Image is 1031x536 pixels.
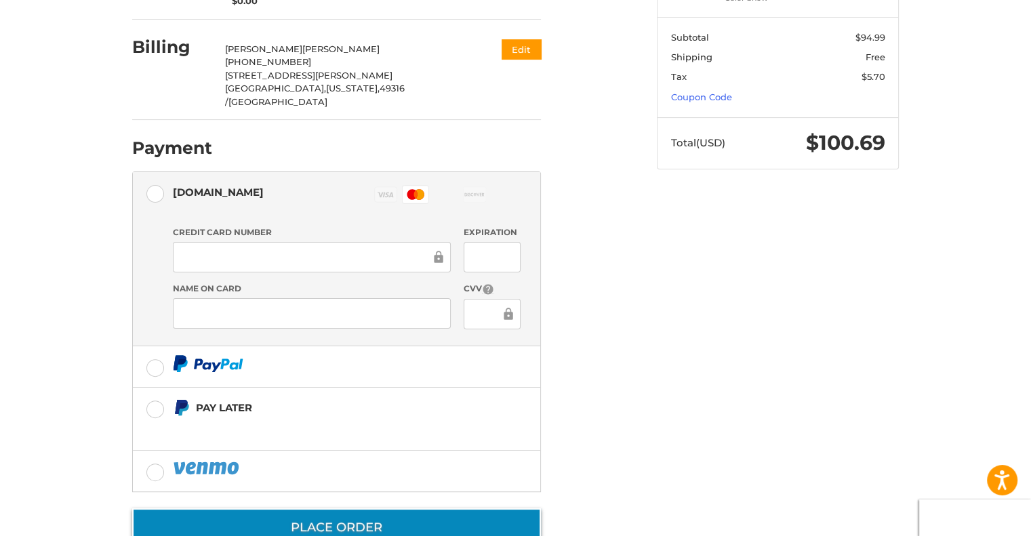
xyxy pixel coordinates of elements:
[464,283,520,295] label: CVV
[225,83,326,94] span: [GEOGRAPHIC_DATA],
[502,39,541,59] button: Edit
[132,37,211,58] h2: Billing
[173,399,190,416] img: Pay Later icon
[464,226,520,239] label: Expiration
[866,51,885,62] span: Free
[225,56,311,67] span: [PHONE_NUMBER]
[173,181,264,203] div: [DOMAIN_NAME]
[225,83,405,107] span: 49316 /
[671,32,709,43] span: Subtotal
[326,83,380,94] span: [US_STATE],
[173,283,451,295] label: Name on Card
[671,51,712,62] span: Shipping
[671,91,732,102] a: Coupon Code
[855,32,885,43] span: $94.99
[173,422,456,434] iframe: PayPal Message 1
[671,136,725,149] span: Total (USD)
[228,96,327,107] span: [GEOGRAPHIC_DATA]
[225,43,302,54] span: [PERSON_NAME]
[173,355,243,372] img: PayPal icon
[806,130,885,155] span: $100.69
[919,499,1031,536] iframe: Google Customer Reviews
[173,459,242,476] img: PayPal icon
[302,43,380,54] span: [PERSON_NAME]
[196,396,456,419] div: Pay Later
[173,226,451,239] label: Credit Card Number
[671,71,687,82] span: Tax
[225,70,392,81] span: [STREET_ADDRESS][PERSON_NAME]
[132,138,212,159] h2: Payment
[862,71,885,82] span: $5.70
